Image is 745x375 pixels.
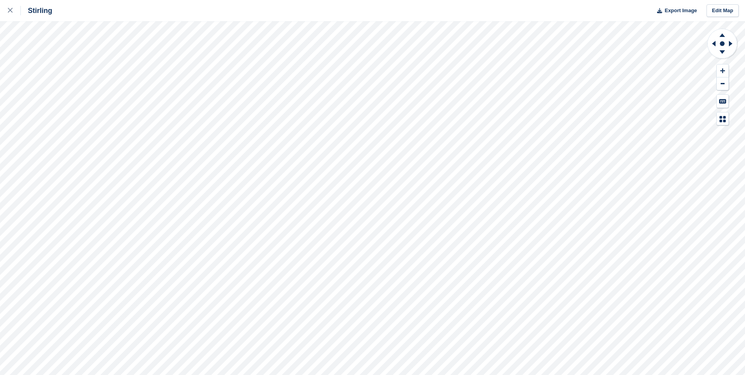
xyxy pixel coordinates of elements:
[21,6,52,15] div: Stirling
[717,112,729,125] button: Map Legend
[717,95,729,108] button: Keyboard Shortcuts
[664,7,697,15] span: Export Image
[717,77,729,90] button: Zoom Out
[707,4,739,17] a: Edit Map
[652,4,697,17] button: Export Image
[717,64,729,77] button: Zoom In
